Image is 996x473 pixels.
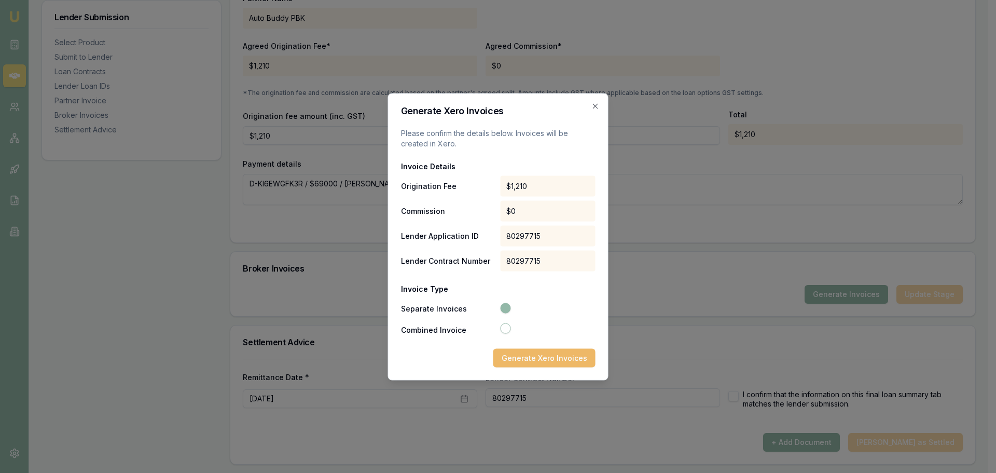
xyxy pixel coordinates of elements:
label: Separate Invoices [401,305,499,312]
p: Please confirm the details below. Invoices will be created in Xero. [401,128,596,148]
button: Generate Xero Invoices [493,348,596,367]
div: $0 [500,200,596,221]
span: Origination Fee [401,181,496,191]
div: $1,210 [500,175,596,196]
div: 80297715 [500,250,596,271]
h2: Generate Xero Invoices [401,106,596,115]
span: Lender Contract Number [401,255,496,266]
div: 80297715 [500,225,596,246]
label: Combined Invoice [401,326,499,333]
span: Invoice Type [401,283,496,294]
span: Lender Application ID [401,231,496,241]
span: Invoice Details [401,161,496,171]
span: Commission [401,206,496,216]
